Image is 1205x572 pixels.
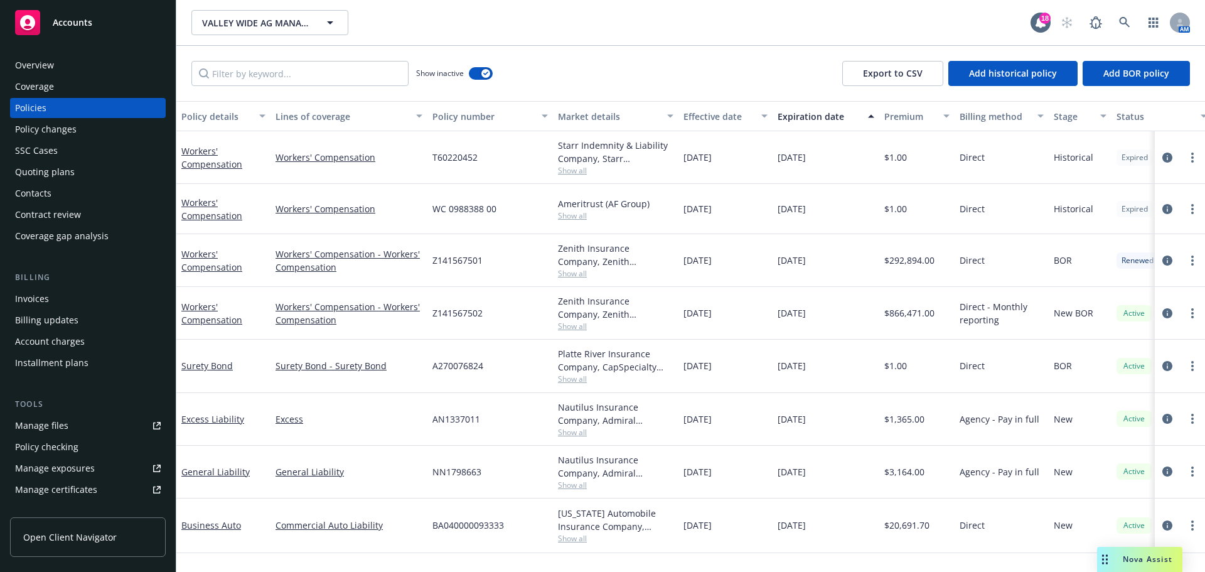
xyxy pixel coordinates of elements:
a: Installment plans [10,353,166,373]
a: Contract review [10,205,166,225]
span: Z141567502 [432,306,483,320]
span: Active [1122,360,1147,372]
span: A270076824 [432,359,483,372]
div: Ameritrust (AF Group) [558,197,673,210]
span: BOR [1054,359,1072,372]
a: circleInformation [1160,253,1175,268]
a: Overview [10,55,166,75]
span: Renewed [1122,255,1154,266]
span: [DATE] [683,306,712,320]
a: Coverage [10,77,166,97]
a: more [1185,518,1200,533]
a: more [1185,464,1200,479]
span: VALLEY WIDE AG MANAGEMENT, INC. [202,16,311,30]
span: Open Client Navigator [23,531,117,544]
div: Zenith Insurance Company, Zenith ([GEOGRAPHIC_DATA]) [558,294,673,321]
span: [DATE] [683,519,712,532]
span: [DATE] [778,413,806,426]
span: [DATE] [778,306,806,320]
span: $1.00 [884,202,907,215]
span: Show all [558,533,673,544]
div: Billing method [960,110,1030,123]
a: Manage exposures [10,458,166,478]
a: Start snowing [1054,10,1079,35]
button: Premium [879,101,955,131]
a: Invoices [10,289,166,309]
div: Status [1117,110,1193,123]
span: BOR [1054,254,1072,267]
button: Market details [553,101,678,131]
div: Policy checking [15,437,78,457]
span: $20,691.70 [884,519,929,532]
span: T60220452 [432,151,478,164]
span: Direct [960,202,985,215]
div: Platte River Insurance Company, CapSpecialty (Berkshire Hathaway) [558,347,673,374]
a: Manage claims [10,501,166,521]
div: Market details [558,110,660,123]
span: Active [1122,308,1147,319]
a: Manage certificates [10,480,166,500]
span: Add BOR policy [1103,67,1169,79]
div: Effective date [683,110,754,123]
a: Report a Bug [1083,10,1108,35]
div: Zenith Insurance Company, Zenith ([GEOGRAPHIC_DATA]) [558,242,673,268]
span: Historical [1054,151,1093,164]
div: Invoices [15,289,49,309]
div: Policy details [181,110,252,123]
div: Account charges [15,332,85,352]
button: Expiration date [773,101,879,131]
div: Nautilus Insurance Company, Admiral Insurance Group ([PERSON_NAME] Corporation), XPT Specialty [558,401,673,427]
a: Account charges [10,332,166,352]
a: Workers' Compensation [181,248,242,273]
span: New [1054,519,1073,532]
button: Lines of coverage [270,101,427,131]
button: Stage [1049,101,1111,131]
div: Manage exposures [15,458,95,478]
div: Lines of coverage [276,110,409,123]
span: $1.00 [884,151,907,164]
div: SSC Cases [15,141,58,161]
button: Billing method [955,101,1049,131]
div: Policy number [432,110,534,123]
span: Agency - Pay in full [960,413,1039,426]
a: more [1185,202,1200,217]
span: $866,471.00 [884,306,935,320]
div: Installment plans [15,353,88,373]
a: more [1185,150,1200,165]
div: Nautilus Insurance Company, Admiral Insurance Group ([PERSON_NAME] Corporation), XPT Specialty [558,453,673,480]
span: [DATE] [778,254,806,267]
div: 18 [1039,13,1051,24]
span: [DATE] [778,519,806,532]
a: Switch app [1141,10,1166,35]
a: General Liability [276,465,422,478]
span: Active [1122,466,1147,477]
span: Direct [960,519,985,532]
span: Show all [558,480,673,490]
span: Direct [960,254,985,267]
span: Show all [558,321,673,332]
a: circleInformation [1160,306,1175,321]
span: Show all [558,374,673,384]
span: New [1054,413,1073,426]
a: Workers' Compensation [181,301,242,326]
span: Direct - Monthly reporting [960,300,1044,326]
a: Excess Liability [181,413,244,425]
a: circleInformation [1160,359,1175,374]
span: Show all [558,165,673,176]
a: Billing updates [10,310,166,330]
a: Quoting plans [10,162,166,182]
div: Coverage [15,77,54,97]
a: Workers' Compensation [276,151,422,164]
div: Billing [10,271,166,284]
a: SSC Cases [10,141,166,161]
a: more [1185,359,1200,374]
a: Workers' Compensation - Workers' Compensation [276,247,422,274]
span: $1,365.00 [884,413,924,426]
div: Manage claims [15,501,78,521]
button: Add historical policy [948,61,1078,86]
a: Commercial Auto Liability [276,519,422,532]
a: more [1185,411,1200,426]
a: Coverage gap analysis [10,226,166,246]
div: [US_STATE] Automobile Insurance Company, Mercury Insurance [558,507,673,533]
